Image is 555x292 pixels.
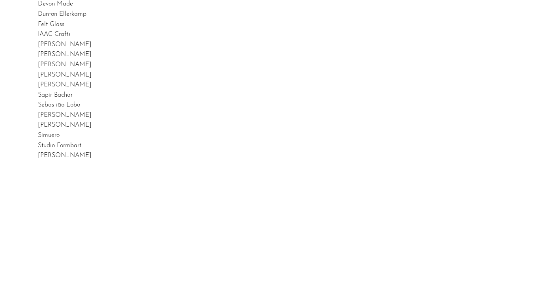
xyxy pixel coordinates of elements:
[38,31,71,37] a: IAAC Crafts
[38,82,92,88] a: [PERSON_NAME]
[38,142,81,149] a: Studio Formbart
[38,92,73,98] a: Sapir Bachar
[38,112,92,118] a: [PERSON_NAME]
[38,51,92,58] a: [PERSON_NAME]
[38,152,92,159] a: [PERSON_NAME]
[38,1,73,7] a: Devon Made
[38,21,64,28] a: Felt Glass
[38,41,92,48] a: [PERSON_NAME]
[38,102,80,108] a: Sebastião Lobo
[38,132,60,139] a: Simuero
[38,62,92,68] a: [PERSON_NAME]
[38,11,86,17] a: Dunton Ellerkamp
[38,122,92,128] a: [PERSON_NAME]
[38,72,92,78] a: [PERSON_NAME]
